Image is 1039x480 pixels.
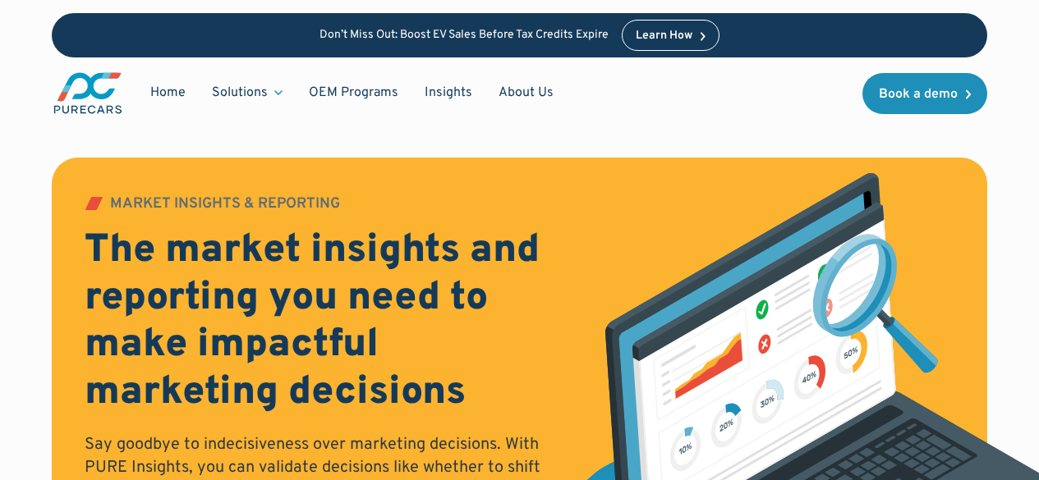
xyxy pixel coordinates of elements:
[862,73,987,114] a: Book a demo
[622,20,719,51] a: Learn How
[52,71,124,116] a: main
[212,84,268,102] div: Solutions
[320,29,609,43] p: Don’t Miss Out: Boost EV Sales Before Tax Credits Expire
[110,197,340,212] div: MARKET INSIGHTS & REPORTING
[199,77,296,108] div: Solutions
[485,77,567,108] a: About Us
[52,71,124,116] img: purecars logo
[411,77,485,108] a: Insights
[879,88,958,101] div: Book a demo
[636,30,692,42] div: Learn How
[137,77,199,108] a: Home
[296,77,411,108] a: OEM Programs
[85,228,582,417] h2: The market insights and reporting you need to make impactful marketing decisions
